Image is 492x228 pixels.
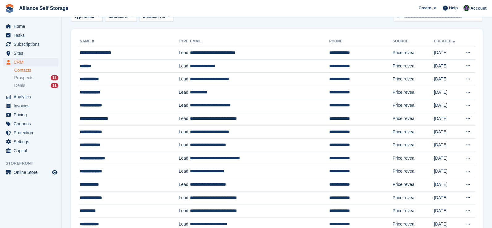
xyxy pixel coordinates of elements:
[393,37,434,46] th: Source
[14,82,58,89] a: Deals 11
[434,152,460,165] td: [DATE]
[179,37,190,46] th: Type
[434,125,460,139] td: [DATE]
[179,99,190,112] td: Lead
[190,37,329,46] th: Email
[434,191,460,204] td: [DATE]
[3,110,58,119] a: menu
[14,137,51,146] span: Settings
[14,83,25,88] span: Deals
[393,165,434,178] td: Price reveal
[14,75,33,81] span: Prospects
[434,204,460,218] td: [DATE]
[14,75,58,81] a: Prospects 12
[393,139,434,152] td: Price reveal
[14,31,51,40] span: Tasks
[14,67,58,73] a: Contacts
[393,178,434,191] td: Price reveal
[393,46,434,60] td: Price reveal
[449,5,458,11] span: Help
[14,58,51,67] span: CRM
[393,112,434,126] td: Price reveal
[179,112,190,126] td: Lead
[3,22,58,31] a: menu
[51,169,58,176] a: Preview store
[179,139,190,152] td: Lead
[393,86,434,99] td: Price reveal
[3,58,58,67] a: menu
[14,168,51,177] span: Online Store
[3,119,58,128] a: menu
[14,146,51,155] span: Capital
[3,146,58,155] a: menu
[434,112,460,126] td: [DATE]
[434,178,460,191] td: [DATE]
[51,75,58,80] div: 12
[393,125,434,139] td: Price reveal
[3,49,58,58] a: menu
[179,59,190,73] td: Lead
[179,204,190,218] td: Lead
[179,86,190,99] td: Lead
[463,5,469,11] img: Romilly Norton
[3,40,58,49] a: menu
[393,152,434,165] td: Price reveal
[179,178,190,191] td: Lead
[3,128,58,137] a: menu
[14,22,51,31] span: Home
[14,49,51,58] span: Sites
[434,139,460,152] td: [DATE]
[434,39,456,43] a: Created
[14,128,51,137] span: Protection
[434,86,460,99] td: [DATE]
[14,40,51,49] span: Subscriptions
[393,204,434,218] td: Price reveal
[51,83,58,88] div: 11
[80,39,95,43] a: Name
[14,92,51,101] span: Analytics
[6,160,61,166] span: Storefront
[179,191,190,204] td: Lead
[434,59,460,73] td: [DATE]
[3,92,58,101] a: menu
[179,46,190,60] td: Lead
[393,191,434,204] td: Price reveal
[329,37,392,46] th: Phone
[434,73,460,86] td: [DATE]
[434,165,460,178] td: [DATE]
[179,73,190,86] td: Lead
[3,31,58,40] a: menu
[14,101,51,110] span: Invoices
[470,5,486,11] span: Account
[179,152,190,165] td: Lead
[434,46,460,60] td: [DATE]
[418,5,431,11] span: Create
[393,73,434,86] td: Price reveal
[393,59,434,73] td: Price reveal
[14,110,51,119] span: Pricing
[179,165,190,178] td: Lead
[3,101,58,110] a: menu
[3,168,58,177] a: menu
[5,4,14,13] img: stora-icon-8386f47178a22dfd0bd8f6a31ec36ba5ce8667c1dd55bd0f319d3a0aa187defe.svg
[14,119,51,128] span: Coupons
[393,99,434,112] td: Price reveal
[17,3,71,13] a: Alliance Self Storage
[179,125,190,139] td: Lead
[434,99,460,112] td: [DATE]
[3,137,58,146] a: menu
